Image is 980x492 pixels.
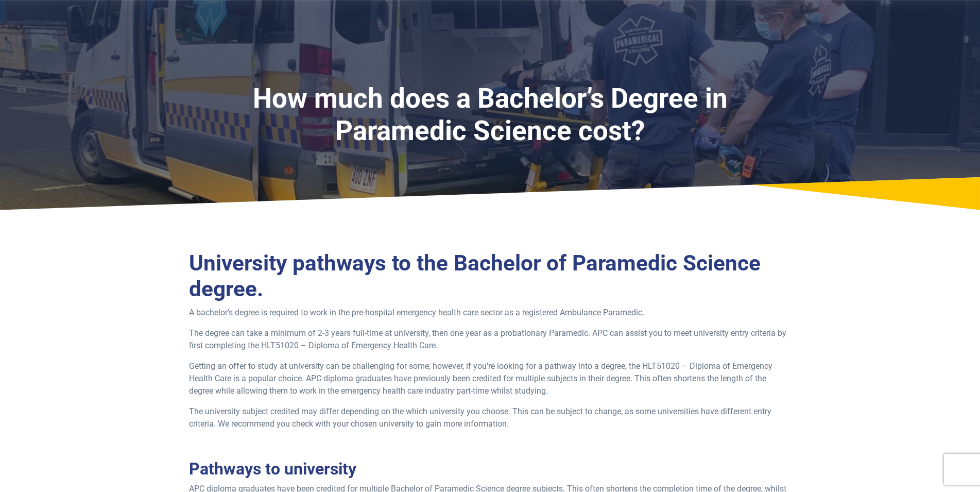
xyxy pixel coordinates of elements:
h2: Pathways to university [189,459,792,479]
p: A bachelor’s degree is required to work in the pre-hospital emergency health care sector as a reg... [189,307,792,319]
h1: How much does a Bachelor’s Degree in Paramedic Science cost? [225,82,756,148]
h3: University pathways to the Bachelor of Paramedic Science degree. [189,250,792,302]
p: The university subject credited may differ depending on the which university you choose. This can... [189,405,792,430]
p: Getting an offer to study at university can be challenging for some; however, if you’re looking f... [189,360,792,397]
p: The degree can take a minimum of 2-3 years full-time at university, then one year as a probationa... [189,327,792,352]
